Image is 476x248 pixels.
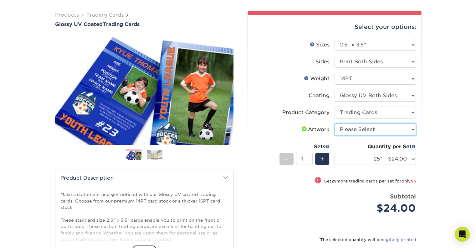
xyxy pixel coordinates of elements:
[319,237,416,242] small: The selected quantity will be
[310,41,330,49] div: Sizes
[126,150,141,161] img: Trading Cards 01
[55,28,233,151] img: Glossy UV Coated 01
[55,21,103,27] span: Glossy UV Coated
[411,179,416,183] span: $3
[300,126,330,133] div: Artwork
[402,179,416,183] span: only
[339,201,416,216] div: $24.00
[331,179,336,183] strong: 25
[309,92,330,99] div: Coating
[86,12,124,18] a: Trading Cards
[304,75,330,82] div: Weight
[455,227,470,242] div: Open Intercom Messenger
[147,150,162,160] img: Trading Cards 02
[320,154,324,164] span: +
[315,58,330,66] div: Sides
[279,143,330,150] div: Sets
[382,237,416,242] a: digitally printed
[285,154,288,164] span: -
[55,21,233,27] h1: Trading Cards
[253,15,416,39] div: Select your options:
[55,12,79,18] a: Products
[55,170,233,186] h2: Product Description
[324,179,416,185] small: Get more trading cards per set for
[317,177,319,184] span: !
[390,193,416,200] strong: Subtotal
[282,109,330,116] div: Product Category
[335,143,416,150] div: Quantity per Set
[55,21,233,27] a: Glossy UV CoatedTrading Cards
